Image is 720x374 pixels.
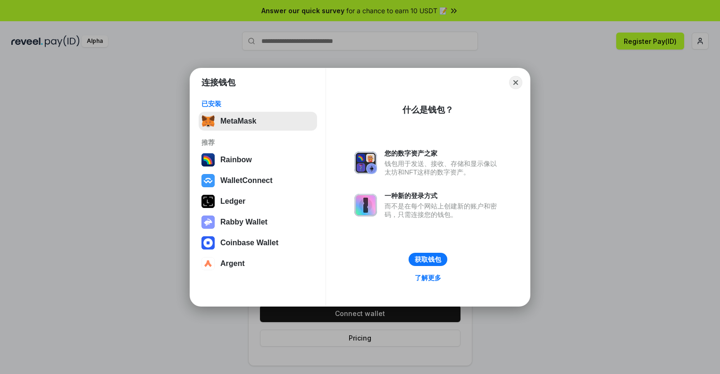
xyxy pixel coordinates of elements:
button: Rainbow [199,150,317,169]
button: Close [509,76,522,89]
div: 钱包用于发送、接收、存储和显示像以太坊和NFT这样的数字资产。 [385,159,502,176]
h1: 连接钱包 [201,77,235,88]
div: 已安装 [201,100,314,108]
img: svg+xml,%3Csvg%20width%3D%2228%22%20height%3D%2228%22%20viewBox%3D%220%200%2028%2028%22%20fill%3D... [201,236,215,249]
button: Argent [199,254,317,273]
img: svg+xml,%3Csvg%20width%3D%22120%22%20height%3D%22120%22%20viewBox%3D%220%200%20120%20120%22%20fil... [201,153,215,166]
button: Ledger [199,192,317,211]
img: svg+xml,%3Csvg%20xmlns%3D%22http%3A%2F%2Fwww.w3.org%2F2000%2Fsvg%22%20fill%3D%22none%22%20viewBox... [354,151,377,174]
div: 获取钱包 [415,255,441,264]
div: 了解更多 [415,274,441,282]
div: Argent [220,259,245,268]
img: svg+xml,%3Csvg%20width%3D%2228%22%20height%3D%2228%22%20viewBox%3D%220%200%2028%2028%22%20fill%3D... [201,174,215,187]
button: Rabby Wallet [199,213,317,232]
img: svg+xml,%3Csvg%20xmlns%3D%22http%3A%2F%2Fwww.w3.org%2F2000%2Fsvg%22%20fill%3D%22none%22%20viewBox... [201,216,215,229]
a: 了解更多 [409,272,447,284]
img: svg+xml,%3Csvg%20xmlns%3D%22http%3A%2F%2Fwww.w3.org%2F2000%2Fsvg%22%20width%3D%2228%22%20height%3... [201,195,215,208]
button: WalletConnect [199,171,317,190]
img: svg+xml,%3Csvg%20xmlns%3D%22http%3A%2F%2Fwww.w3.org%2F2000%2Fsvg%22%20fill%3D%22none%22%20viewBox... [354,194,377,216]
img: svg+xml,%3Csvg%20width%3D%2228%22%20height%3D%2228%22%20viewBox%3D%220%200%2028%2028%22%20fill%3D... [201,257,215,270]
div: 推荐 [201,138,314,147]
button: 获取钱包 [409,253,447,266]
div: 一种新的登录方式 [385,191,502,200]
button: Coinbase Wallet [199,233,317,252]
img: svg+xml,%3Csvg%20fill%3D%22none%22%20height%3D%2233%22%20viewBox%3D%220%200%2035%2033%22%20width%... [201,115,215,128]
div: Rainbow [220,156,252,164]
div: Ledger [220,197,245,206]
div: 您的数字资产之家 [385,149,502,158]
div: Rabby Wallet [220,218,268,226]
div: WalletConnect [220,176,273,185]
button: MetaMask [199,112,317,131]
div: Coinbase Wallet [220,239,278,247]
div: MetaMask [220,117,256,125]
div: 什么是钱包？ [402,104,453,116]
div: 而不是在每个网站上创建新的账户和密码，只需连接您的钱包。 [385,202,502,219]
